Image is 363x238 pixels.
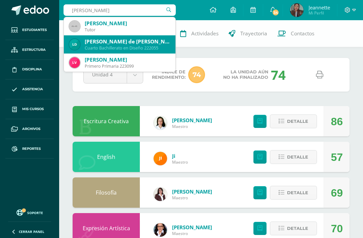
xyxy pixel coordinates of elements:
[224,20,272,47] a: Trayectoria
[154,152,167,165] img: 646d6fe238d2900357003c9b7be1111d.png
[272,9,279,16] span: 34
[172,231,212,236] span: Maestro
[64,4,176,16] input: Busca un usuario...
[5,99,54,119] a: Mis cursos
[191,30,218,37] span: Actividades
[331,178,343,208] div: 69
[270,114,317,128] button: Detalle
[172,117,212,124] a: [PERSON_NAME]
[287,115,308,128] span: Detalle
[287,222,308,235] span: Detalle
[5,20,54,40] a: Estudiantes
[5,79,54,99] a: Asistencia
[85,38,170,45] div: [PERSON_NAME] de [PERSON_NAME]
[287,151,308,163] span: Detalle
[154,116,167,130] img: 0c51bd409f5749828a9dacd713f1661a.png
[69,39,80,50] img: 037b0905a649e5e64e9c829b7f7574c0.png
[172,195,212,201] span: Maestro
[240,30,267,37] span: Trayectoria
[97,153,115,161] a: English
[154,223,167,237] img: 50a28e110b6752814bbd5c7cebe28769.png
[73,142,140,172] div: English
[85,20,170,27] div: [PERSON_NAME]
[5,119,54,139] a: Archivos
[85,27,170,33] div: Tutor
[287,186,308,199] span: Detalle
[188,66,205,83] span: 74
[154,188,167,201] img: db868cb9cc9438b4167fa9a6e90e350f.png
[22,106,44,112] span: Mis cursos
[309,4,330,11] span: Jeannette
[96,189,117,196] a: Filosofía
[85,56,170,63] div: [PERSON_NAME]
[22,47,46,53] span: Estructura
[92,67,118,82] span: Unidad 4
[84,67,143,83] a: Unidad 4
[27,210,43,215] span: Soporte
[5,139,54,159] a: Reportes
[83,225,130,232] a: Expresión Artística
[172,124,212,129] span: Maestro
[69,57,80,68] img: 6f294072dad20be8a96e394dbcfc95f1.png
[22,87,43,92] span: Asistencia
[223,69,268,80] span: La unidad aún no ha finalizado
[22,27,47,33] span: Estudiantes
[172,152,188,159] a: Ji
[270,150,317,164] button: Detalle
[172,188,212,195] a: [PERSON_NAME]
[5,60,54,80] a: Disciplina
[270,186,317,200] button: Detalle
[73,106,140,136] div: Escritura Creativa
[272,20,319,47] a: Contactos
[69,21,80,32] img: 45x45
[331,106,343,137] div: 86
[309,10,330,16] span: Mi Perfil
[172,224,212,231] a: [PERSON_NAME]
[22,146,41,151] span: Reportes
[22,126,40,132] span: Archivos
[270,222,317,235] button: Detalle
[290,3,304,17] img: e0e3018be148909e9b9cf69bbfc1c52d.png
[73,177,140,208] div: Filosofía
[19,229,44,234] span: Cerrar panel
[172,159,188,165] span: Maestro
[85,63,170,69] div: Primero Primaria 223099
[331,142,343,172] div: 57
[152,69,186,80] span: Índice de Rendimiento:
[8,208,51,217] a: Soporte
[271,66,286,83] div: 74
[85,45,170,51] div: Cuarto Bachillerato en Diseño 222055
[175,20,224,47] a: Actividades
[22,67,42,72] span: Disciplina
[291,30,314,37] span: Contactos
[5,40,54,60] a: Estructura
[84,117,129,125] a: Escritura Creativa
